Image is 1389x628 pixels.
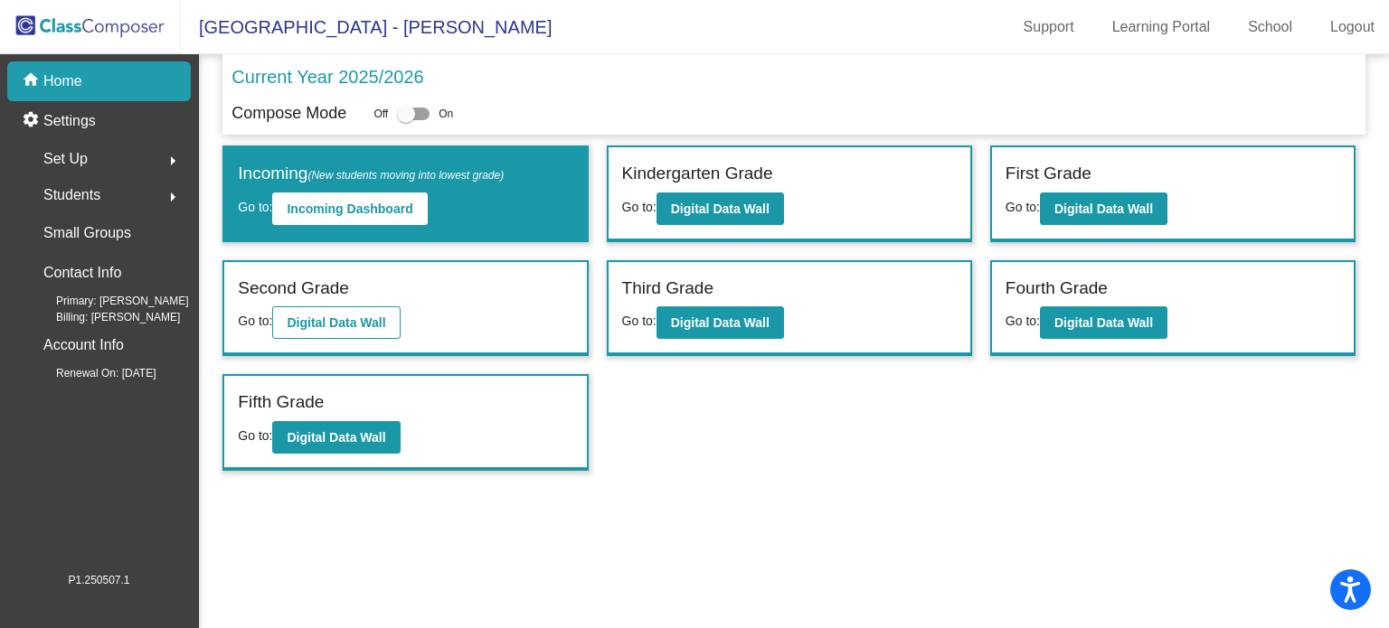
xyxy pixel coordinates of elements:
a: School [1233,13,1307,42]
p: Home [43,70,82,92]
span: Go to: [238,200,272,214]
span: Renewal On: [DATE] [27,365,156,381]
span: Go to: [1006,200,1040,214]
span: Billing: [PERSON_NAME] [27,309,180,325]
span: Go to: [238,314,272,328]
mat-icon: arrow_right [162,150,184,172]
button: Digital Data Wall [272,421,400,454]
label: Fourth Grade [1006,276,1108,302]
b: Incoming Dashboard [287,202,412,216]
span: Go to: [622,314,657,328]
b: Digital Data Wall [1054,315,1153,330]
p: Compose Mode [231,101,346,126]
span: Off [373,106,388,122]
span: Students [43,183,100,208]
label: Incoming [238,161,504,187]
span: [GEOGRAPHIC_DATA] - [PERSON_NAME] [181,13,552,42]
a: Logout [1316,13,1389,42]
span: On [439,106,453,122]
label: Second Grade [238,276,349,302]
b: Digital Data Wall [671,315,770,330]
button: Incoming Dashboard [272,192,427,225]
label: Kindergarten Grade [622,161,773,187]
span: (New students moving into lowest grade) [307,169,504,182]
span: Go to: [1006,314,1040,328]
button: Digital Data Wall [657,192,784,225]
mat-icon: arrow_right [162,186,184,208]
p: Contact Info [43,260,121,286]
b: Digital Data Wall [1054,202,1153,216]
p: Account Info [43,333,124,358]
b: Digital Data Wall [287,315,385,330]
label: Fifth Grade [238,389,324,416]
mat-icon: settings [22,110,43,132]
button: Digital Data Wall [1040,192,1167,225]
span: Go to: [238,428,272,443]
mat-icon: home [22,70,43,92]
span: Go to: [622,200,657,214]
button: Digital Data Wall [272,306,400,339]
p: Small Groups [43,220,131,246]
label: Third Grade [622,276,713,302]
a: Learning Portal [1098,13,1225,42]
b: Digital Data Wall [287,430,385,445]
p: Settings [43,110,96,132]
span: Primary: [PERSON_NAME] [27,293,189,309]
label: First Grade [1006,161,1091,187]
button: Digital Data Wall [1040,306,1167,339]
a: Support [1009,13,1089,42]
b: Digital Data Wall [671,202,770,216]
button: Digital Data Wall [657,306,784,339]
span: Set Up [43,146,88,172]
p: Current Year 2025/2026 [231,63,423,90]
